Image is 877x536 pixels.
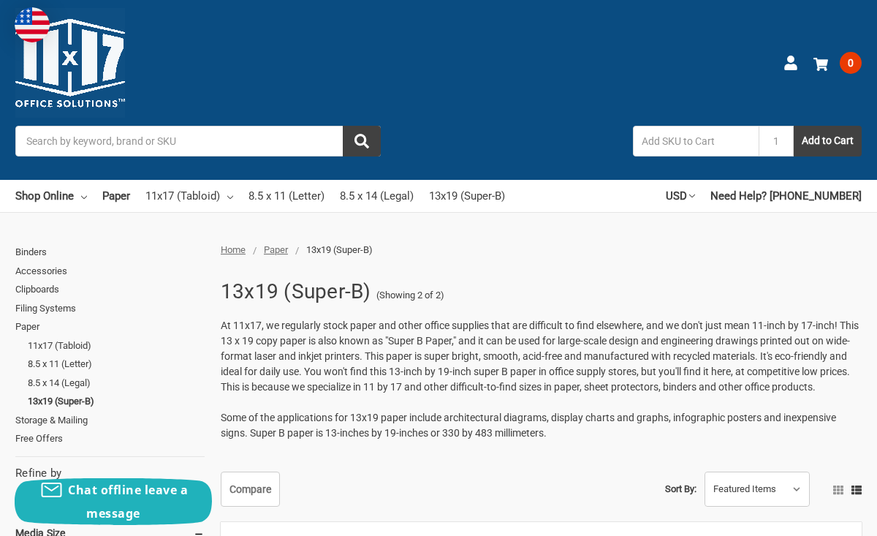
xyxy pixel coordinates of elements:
[15,429,205,448] a: Free Offers
[221,320,859,393] span: At 11x17, we regularly stock paper and other office supplies that are difficult to find elsewhere...
[633,126,759,156] input: Add SKU to Cart
[15,280,205,299] a: Clipboards
[794,126,862,156] button: Add to Cart
[710,180,862,212] a: Need Help? [PHONE_NUMBER]
[15,411,205,430] a: Storage & Mailing
[102,180,130,212] a: Paper
[813,44,862,82] a: 0
[145,180,233,212] a: 11x17 (Tabloid)
[28,392,205,411] a: 13x19 (Super-B)
[666,180,695,212] a: USD
[15,7,50,42] img: duty and tax information for United States
[15,8,125,118] img: 11x17.com
[221,244,246,255] a: Home
[15,262,205,281] a: Accessories
[248,180,324,212] a: 8.5 x 11 (Letter)
[15,299,205,318] a: Filing Systems
[15,465,205,505] div: No filters applied
[221,472,280,507] a: Compare
[264,244,288,255] a: Paper
[840,52,862,74] span: 0
[376,288,444,303] span: (Showing 2 of 2)
[340,180,414,212] a: 8.5 x 14 (Legal)
[15,317,205,336] a: Paper
[28,336,205,355] a: 11x17 (Tabloid)
[15,126,381,156] input: Search by keyword, brand or SKU
[28,355,205,374] a: 8.5 x 11 (Letter)
[28,374,205,393] a: 8.5 x 14 (Legal)
[15,478,212,525] button: Chat offline leave a message
[221,412,836,439] span: Some of the applications for 13x19 paper include architectural diagrams, display charts and graph...
[665,478,696,500] label: Sort By:
[15,465,205,482] h5: Refine by
[68,482,188,521] span: Chat offline leave a message
[429,180,505,212] a: 13x19 (Super-B)
[221,273,371,311] h1: 13x19 (Super-B)
[15,243,205,262] a: Binders
[15,180,87,212] a: Shop Online
[306,244,373,255] span: 13x19 (Super-B)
